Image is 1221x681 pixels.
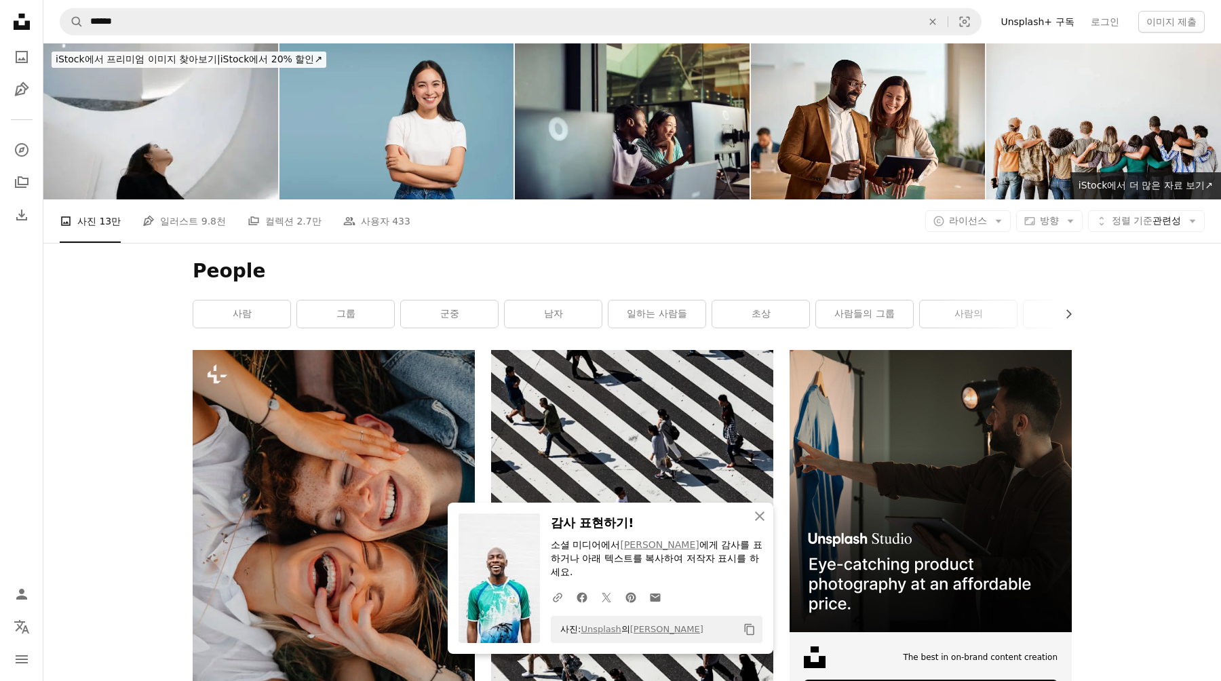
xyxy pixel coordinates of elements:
a: 이메일로 공유에 공유 [643,583,667,610]
img: A beautiful woman is walking and shopping on the spiral staircase [43,43,278,199]
img: file-1631678316303-ed18b8b5cb9cimage [804,646,826,668]
h3: 감사 표현하기! [551,513,762,533]
a: 컬렉션 [8,169,35,196]
img: 사무실에서 컴퓨터로 함께 작업하는 프로그래머가 프로젝트에 대해 논의하고 있습니다. [515,43,750,199]
button: 클립보드에 복사하기 [738,618,761,641]
img: 팔짱을 끼고 포즈를 취하는 웃는 아시아 여성이 파란색 배경에 카메라를 보고 있습니다. [279,43,514,199]
a: 친구 [1024,300,1121,328]
span: 라이선스 [949,215,987,226]
a: [PERSON_NAME] [620,539,699,550]
button: 목록을 오른쪽으로 스크롤 [1056,300,1072,328]
a: 초상 [712,300,809,328]
a: 사람들의 그룹 [816,300,913,328]
a: Unsplash+ 구독 [992,11,1082,33]
button: 정렬 기준관련성 [1088,210,1205,232]
span: 방향 [1040,215,1059,226]
a: Facebook에 공유 [570,583,594,610]
a: 사용자 433 [343,199,410,243]
button: Unsplash 검색 [60,9,83,35]
span: iStock에서 더 많은 자료 보기 ↗ [1079,180,1213,191]
span: 433 [392,214,410,229]
h1: People [193,259,1072,284]
button: 메뉴 [8,646,35,673]
a: iStock에서 프리미엄 이미지 찾아보기|iStock에서 20% 할인↗ [43,43,334,76]
a: 일러스트 9.8천 [142,199,226,243]
a: 컬렉션 2.7만 [248,199,322,243]
a: 남자 [505,300,602,328]
a: 그룹 [297,300,394,328]
button: 언어 [8,613,35,640]
a: 일하는 사람들 [608,300,705,328]
a: iStock에서 더 많은 자료 보기↗ [1070,172,1221,199]
a: Unsplash [581,624,621,634]
a: 사람 [193,300,290,328]
img: 서로 껴안고 있는 다양한 사람들의 뒷모습 [986,43,1221,199]
button: 라이선스 [925,210,1011,232]
button: 삭제 [918,9,948,35]
p: 소셜 미디어에서 에게 감사를 표하거나 아래 텍스트를 복사하여 저작자 표시를 하세요. [551,539,762,579]
button: 방향 [1016,210,1083,232]
a: Pinterest에 공유 [619,583,643,610]
a: 사진 [8,43,35,71]
span: 2.7만 [296,214,321,229]
span: 관련성 [1112,214,1181,228]
a: 사람의 [920,300,1017,328]
a: 로그인 / 가입 [8,581,35,608]
img: Smiling business people using digital tablet in modern office [751,43,986,199]
img: file-1715714098234-25b8b4e9d8faimage [790,350,1072,632]
a: [PERSON_NAME] [630,624,703,634]
a: 탐색 [8,136,35,163]
button: 이미지 제출 [1138,11,1205,33]
span: 9.8천 [201,214,226,229]
a: 군중 [401,300,498,328]
span: 사진: 의 [554,619,703,640]
a: 다운로드 내역 [8,201,35,229]
a: 로그인 [1083,11,1127,33]
span: The best in on-brand content creation [903,652,1058,663]
span: 정렬 기준 [1112,215,1152,226]
div: iStock에서 20% 할인 ↗ [52,52,326,68]
a: 시골의 자연 속에서 산책하는 젊은 부부의 모습, 잔디에 누워 웃고 있습니다. [193,556,475,568]
a: 일러스트 [8,76,35,103]
form: 사이트 전체에서 이미지 찾기 [60,8,982,35]
span: iStock에서 프리미엄 이미지 찾아보기 | [56,54,220,64]
a: Twitter에 공유 [594,583,619,610]
button: 시각적 검색 [948,9,981,35]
